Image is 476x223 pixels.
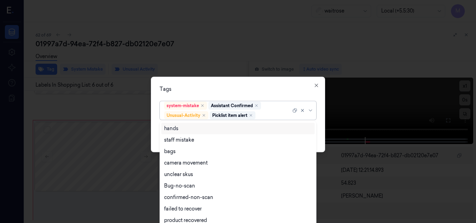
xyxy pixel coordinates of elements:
[212,112,247,118] div: Picklist item alert
[164,159,208,167] div: camera movement
[202,113,206,117] div: Remove ,Unusual-Activity
[167,102,199,109] div: system-mistake
[249,113,253,117] div: Remove ,Picklist item alert
[164,182,195,190] div: Bug-no-scan
[160,85,316,93] div: Tags
[164,148,176,155] div: bags
[211,102,253,109] div: Assistant Confirmed
[167,112,200,118] div: Unusual-Activity
[164,205,202,213] div: failed to recover
[164,136,194,144] div: staff mistake
[200,103,205,107] div: Remove ,system-mistake
[164,125,178,132] div: hands
[164,194,213,201] div: confirmed-non-scan
[254,103,259,107] div: Remove ,Assistant Confirmed
[164,171,193,178] div: unclear skus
